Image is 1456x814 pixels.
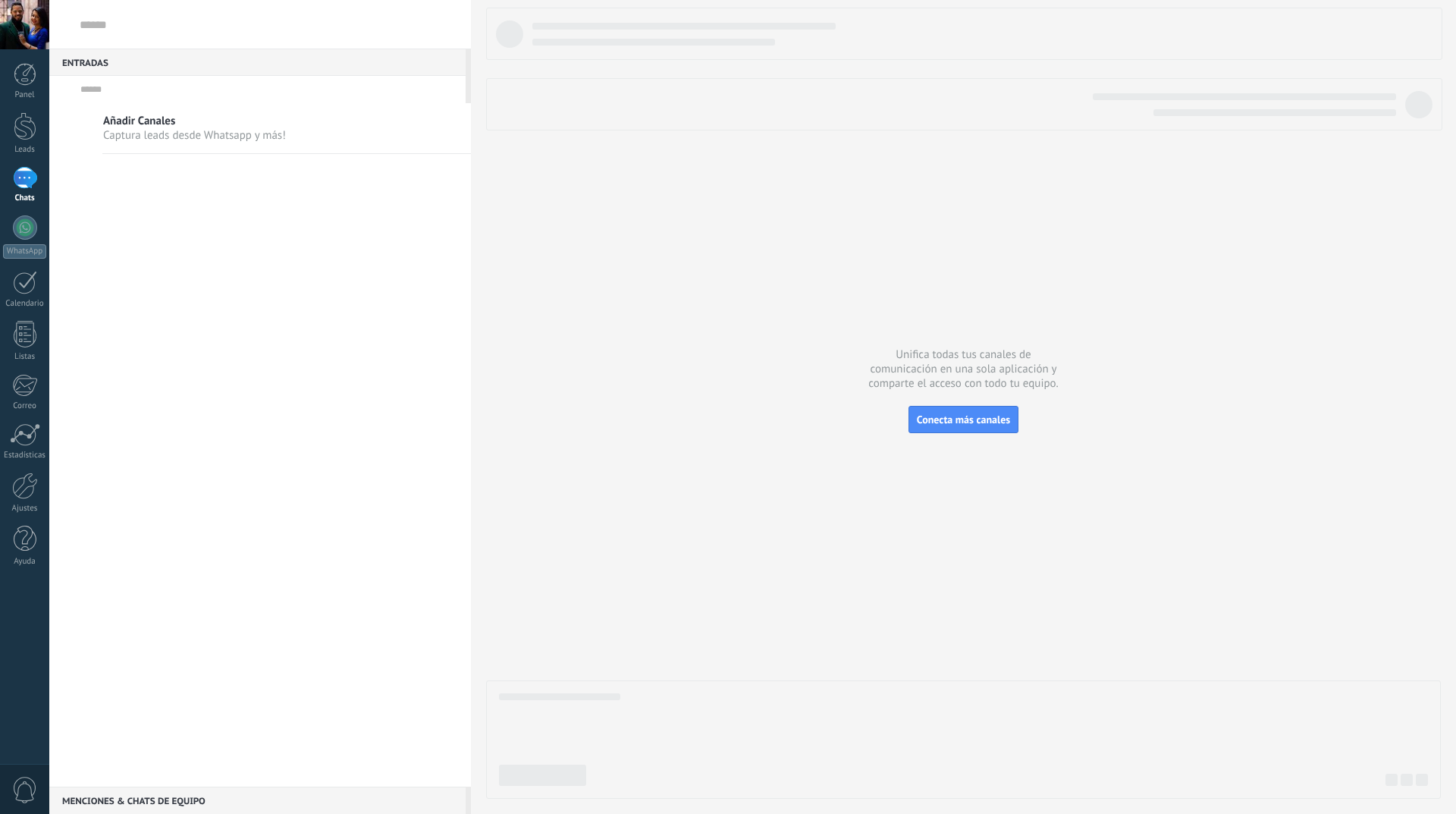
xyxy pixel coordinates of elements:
div: Leads [3,145,47,155]
div: Ajustes [3,504,47,514]
span: Conecta más canales [917,413,1010,426]
div: Menciones & Chats de equipo [49,787,466,814]
button: Conecta más canales [908,406,1018,433]
div: Listas [3,352,47,362]
div: Entradas [49,49,466,76]
div: Panel [3,90,47,100]
div: Correo [3,401,47,411]
span: Captura leads desde Whatsapp y más! [103,128,286,143]
span: Añadir Canales [103,114,286,128]
div: Chats [3,193,47,203]
div: Ayuda [3,557,47,567]
div: Calendario [3,299,47,309]
div: Estadísticas [3,451,47,460]
div: WhatsApp [3,244,46,259]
